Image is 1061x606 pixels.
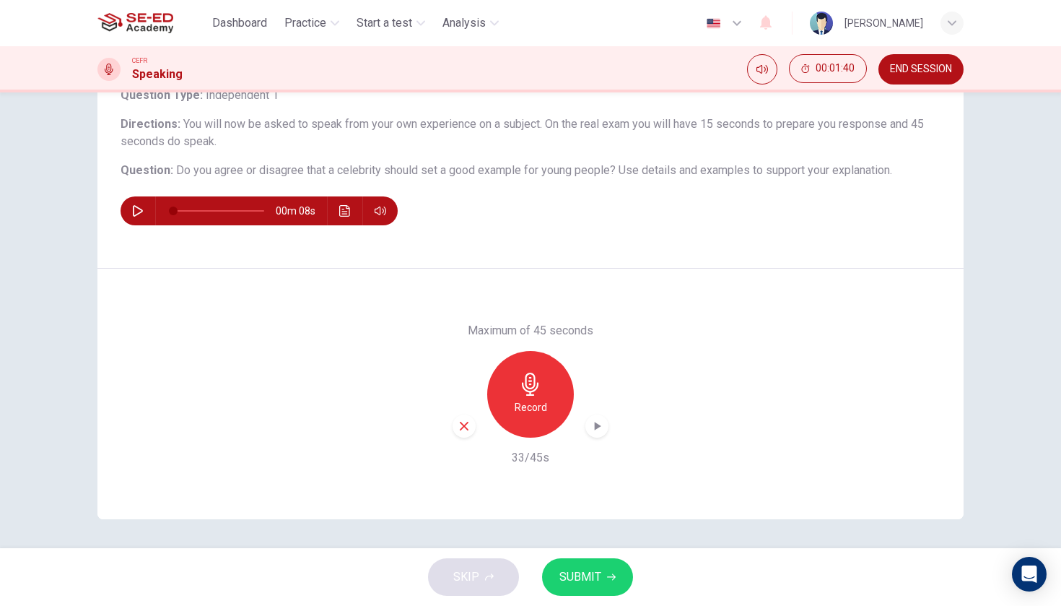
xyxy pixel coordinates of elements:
[176,163,616,177] span: Do you agree or disagree that a celebrity should set a good example for young people?
[789,54,867,85] div: Hide
[206,10,273,36] button: Dashboard
[132,56,147,66] span: CEFR
[619,163,892,177] span: Use details and examples to support your explanation.
[542,558,633,596] button: SUBMIT
[351,10,431,36] button: Start a test
[276,196,327,225] span: 00m 08s
[515,399,547,416] h6: Record
[559,567,601,587] span: SUBMIT
[747,54,777,85] div: Mute
[97,9,206,38] a: SE-ED Academy logo
[212,14,267,32] span: Dashboard
[437,10,505,36] button: Analysis
[121,117,924,148] span: You will now be asked to speak from your own experience on a subject. On the real exam you will h...
[97,9,173,38] img: SE-ED Academy logo
[121,87,940,104] h6: Question Type :
[1012,557,1047,592] div: Open Intercom Messenger
[810,12,833,35] img: Profile picture
[468,322,593,339] h6: Maximum of 45 seconds
[357,14,412,32] span: Start a test
[512,449,549,467] h6: 33/45s
[333,196,357,225] button: Click to see the audio transcription
[284,14,326,32] span: Practice
[203,88,279,102] span: Independent 1
[132,66,183,83] h1: Speaking
[279,10,345,36] button: Practice
[704,18,722,29] img: en
[789,54,867,83] button: 00:01:40
[878,54,964,85] button: END SESSION
[890,64,952,75] span: END SESSION
[816,63,855,74] span: 00:01:40
[442,14,486,32] span: Analysis
[121,116,940,150] h6: Directions :
[487,351,574,438] button: Record
[844,14,923,32] div: [PERSON_NAME]
[121,162,940,179] h6: Question :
